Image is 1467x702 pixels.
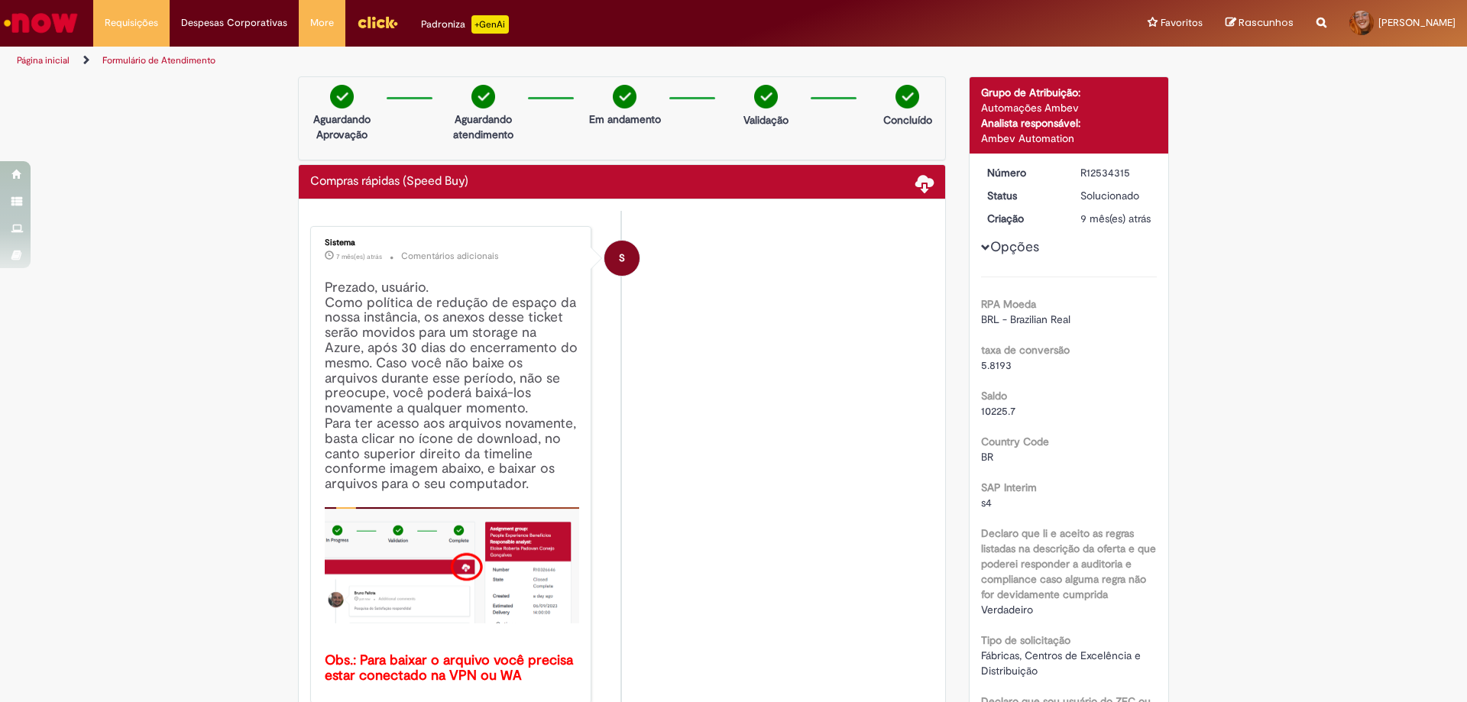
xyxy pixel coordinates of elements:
b: Tipo de solicitação [981,633,1070,647]
span: Verdadeiro [981,603,1033,616]
p: Concluído [883,112,932,128]
div: Ambev Automation [981,131,1158,146]
a: Formulário de Atendimento [102,54,215,66]
b: RPA Moeda [981,297,1036,311]
small: Comentários adicionais [401,250,499,263]
h2: Compras rápidas (Speed Buy) Histórico de tíquete [310,175,468,189]
span: Despesas Corporativas [181,15,287,31]
div: R12534315 [1080,165,1151,180]
img: check-circle-green.png [330,85,354,108]
div: Sistema [325,238,579,247]
img: ServiceNow [2,8,80,38]
span: 7 mês(es) atrás [336,252,382,261]
div: Grupo de Atribuição: [981,85,1158,100]
img: check-circle-green.png [471,85,495,108]
p: Em andamento [589,112,661,127]
div: Automações Ambev [981,100,1158,115]
span: More [310,15,334,31]
span: Baixar anexos [915,173,934,192]
img: check-circle-green.png [613,85,636,108]
span: [PERSON_NAME] [1378,16,1456,29]
p: Aguardando Aprovação [305,112,379,142]
span: Rascunhos [1239,15,1294,30]
b: taxa de conversão [981,343,1070,357]
div: System [604,241,640,276]
img: check-circle-green.png [754,85,778,108]
p: Validação [743,112,789,128]
span: Requisições [105,15,158,31]
span: S [619,240,625,277]
div: Solucionado [1080,188,1151,203]
span: 9 mês(es) atrás [1080,212,1151,225]
span: Favoritos [1161,15,1203,31]
span: 5.8193 [981,358,1012,372]
b: Obs.: Para baixar o arquivo você precisa estar conectado na VPN ou WA [325,652,577,684]
b: Saldo [981,389,1007,403]
dt: Status [976,188,1070,203]
time: 22/02/2025 00:40:13 [336,252,382,261]
span: s4 [981,496,992,510]
b: Country Code [981,435,1049,448]
span: BRL - Brazilian Real [981,312,1070,326]
dt: Número [976,165,1070,180]
div: Padroniza [421,15,509,34]
b: Declaro que li e aceito as regras listadas na descrição da oferta e que poderei responder a audit... [981,526,1156,601]
h4: Prezado, usuário. Como política de redução de espaço da nossa instância, os anexos desse ticket s... [325,280,579,684]
a: Página inicial [17,54,70,66]
p: +GenAi [471,15,509,34]
div: Analista responsável: [981,115,1158,131]
dt: Criação [976,211,1070,226]
span: 10225.7 [981,404,1015,418]
span: BR [981,450,993,464]
img: x_mdbda_azure_blob.picture2.png [325,507,579,623]
p: Aguardando atendimento [446,112,520,142]
ul: Trilhas de página [11,47,967,75]
b: SAP Interim [981,480,1037,494]
span: Fábricas, Centros de Excelência e Distribuição [981,649,1144,678]
img: click_logo_yellow_360x200.png [357,11,398,34]
a: Rascunhos [1226,16,1294,31]
div: 14/01/2025 11:50:23 [1080,211,1151,226]
img: check-circle-green.png [895,85,919,108]
time: 14/01/2025 11:50:23 [1080,212,1151,225]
